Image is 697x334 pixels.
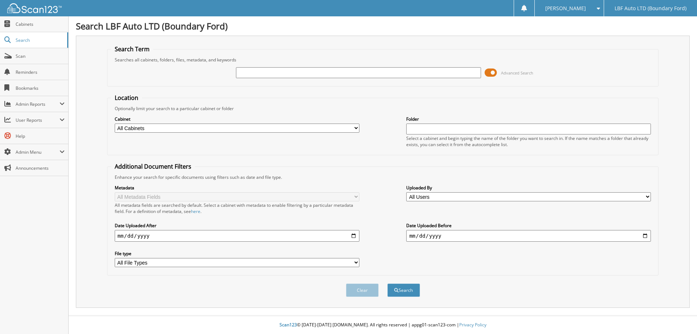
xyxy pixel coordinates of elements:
[16,117,60,123] span: User Reports
[111,105,655,112] div: Optionally limit your search to a particular cabinet or folder
[501,70,533,76] span: Advanced Search
[76,20,690,32] h1: Search LBF Auto LTD (Boundary Ford)
[16,53,65,59] span: Scan
[16,165,65,171] span: Announcements
[115,230,359,242] input: start
[280,322,297,328] span: Scan123
[7,3,62,13] img: scan123-logo-white.svg
[115,116,359,122] label: Cabinet
[545,6,586,11] span: [PERSON_NAME]
[16,21,65,27] span: Cabinets
[16,133,65,139] span: Help
[406,230,651,242] input: end
[16,149,60,155] span: Admin Menu
[346,283,379,297] button: Clear
[16,85,65,91] span: Bookmarks
[16,37,64,43] span: Search
[459,322,486,328] a: Privacy Policy
[111,94,142,102] legend: Location
[16,101,60,107] span: Admin Reports
[661,299,697,334] iframe: Chat Widget
[115,185,359,191] label: Metadata
[406,116,651,122] label: Folder
[16,69,65,75] span: Reminders
[191,208,200,214] a: here
[406,135,651,148] div: Select a cabinet and begin typing the name of the folder you want to search in. If the name match...
[111,174,655,180] div: Enhance your search for specific documents using filters such as date and file type.
[406,222,651,229] label: Date Uploaded Before
[615,6,686,11] span: LBF Auto LTD (Boundary Ford)
[387,283,420,297] button: Search
[115,222,359,229] label: Date Uploaded After
[69,316,697,334] div: © [DATE]-[DATE] [DOMAIN_NAME]. All rights reserved | appg01-scan123-com |
[115,202,359,214] div: All metadata fields are searched by default. Select a cabinet with metadata to enable filtering b...
[115,250,359,257] label: File type
[111,45,153,53] legend: Search Term
[111,57,655,63] div: Searches all cabinets, folders, files, metadata, and keywords
[111,162,195,170] legend: Additional Document Filters
[406,185,651,191] label: Uploaded By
